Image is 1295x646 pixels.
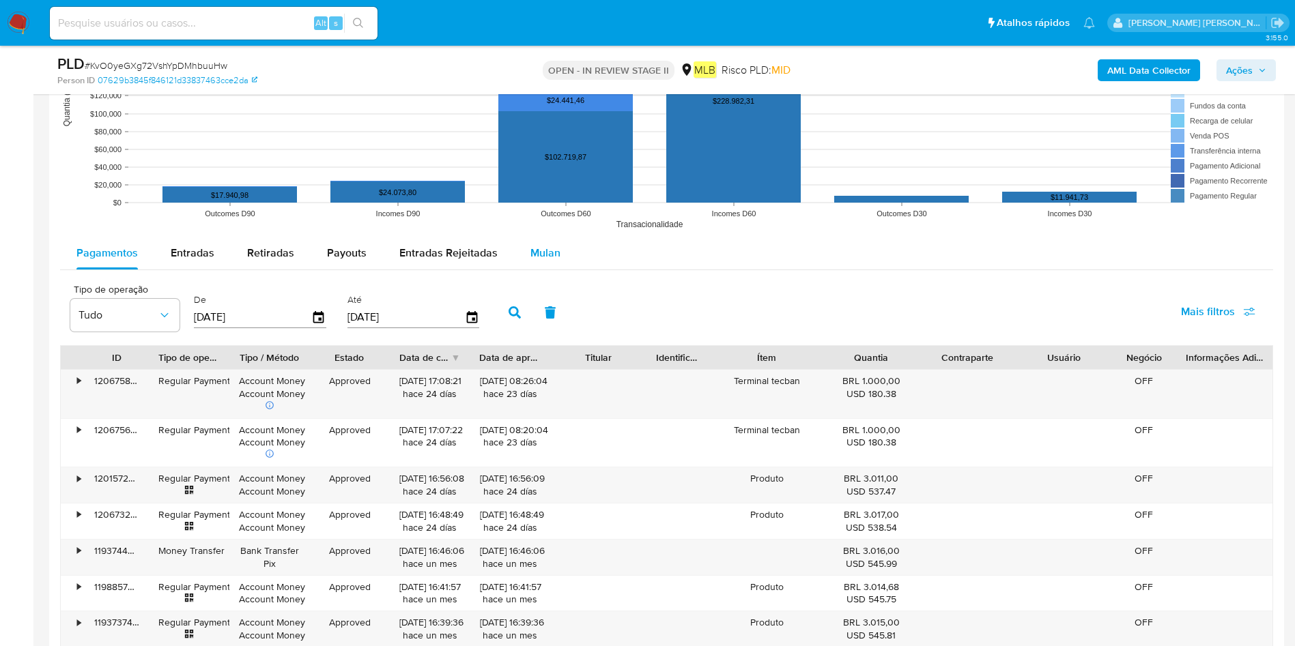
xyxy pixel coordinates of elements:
button: AML Data Collector [1098,59,1200,81]
input: Pesquise usuários ou casos... [50,14,378,32]
b: AML Data Collector [1107,59,1191,81]
span: Risco PLD: [722,63,791,78]
button: search-icon [344,14,372,33]
p: juliane.miranda@mercadolivre.com [1128,16,1266,29]
span: Ações [1226,59,1253,81]
span: Alt [315,16,326,29]
span: MID [771,62,791,78]
a: Notificações [1083,17,1095,29]
span: 3.155.0 [1266,32,1288,43]
a: Sair [1270,16,1285,30]
b: PLD [57,53,85,74]
b: Person ID [57,74,95,87]
button: Ações [1216,59,1276,81]
span: s [334,16,338,29]
span: Atalhos rápidos [997,16,1070,30]
span: # KvO0yeGXg72VshYpDMhbuuHw [85,59,227,72]
a: 07629b3845f846121d33837463cce2da [98,74,257,87]
p: OPEN - IN REVIEW STAGE II [543,61,674,80]
em: MLB [694,61,716,78]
